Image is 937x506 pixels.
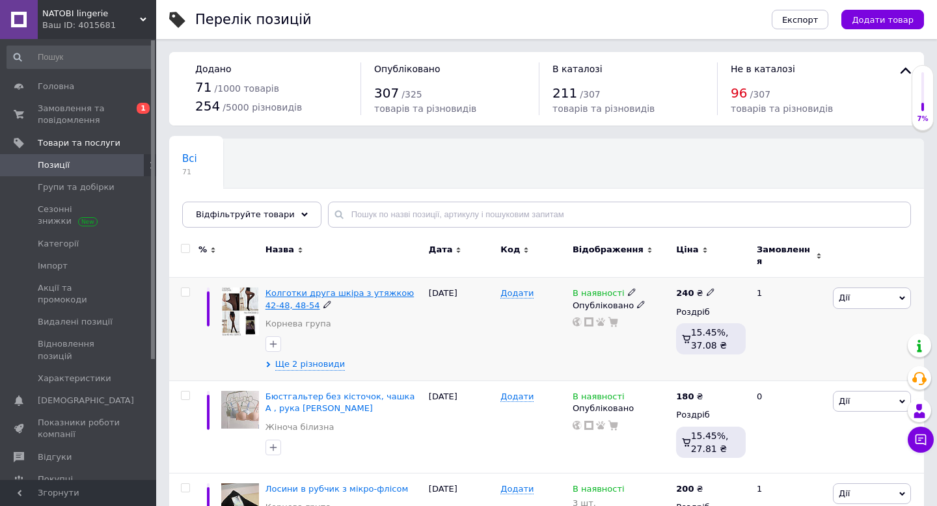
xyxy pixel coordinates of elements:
[265,392,415,413] a: Бюстгальтер без кісточок, чашка А , рука [PERSON_NAME]
[573,392,625,405] span: В наявності
[573,403,670,414] div: Опубліковано
[676,244,698,256] span: Ціна
[757,244,813,267] span: Замовлення
[38,338,120,362] span: Відновлення позицій
[182,153,197,165] span: Всі
[676,483,703,495] div: ₴
[750,89,770,100] span: / 307
[782,15,819,25] span: Експорт
[676,484,694,494] b: 200
[429,244,453,256] span: Дата
[676,287,714,299] div: ₴
[38,417,120,440] span: Показники роботи компанії
[573,288,625,302] span: В наявності
[908,427,934,453] button: Чат з покупцем
[749,381,830,473] div: 0
[42,20,156,31] div: Ваш ID: 4015681
[401,89,422,100] span: / 325
[182,167,197,177] span: 71
[195,64,231,74] span: Додано
[38,204,120,227] span: Сезонні знижки
[580,89,600,100] span: / 307
[265,318,331,330] a: Корнева група
[265,244,294,256] span: Назва
[38,282,120,306] span: Акції та промокоди
[841,10,924,29] button: Додати товар
[38,103,120,126] span: Замовлення та повідомлення
[676,391,703,403] div: ₴
[552,64,603,74] span: В каталозі
[500,288,534,299] span: Додати
[38,451,72,463] span: Відгуки
[38,473,73,485] span: Покупці
[676,409,746,421] div: Роздріб
[265,288,414,310] a: Колготки друга шкіра з утяжкою 42-48, 48-54
[731,64,795,74] span: Не в каталозі
[38,373,111,384] span: Характеристики
[839,293,850,302] span: Дії
[573,244,644,256] span: Відображення
[195,79,211,95] span: 71
[374,103,476,114] span: товарів та різновидів
[839,396,850,406] span: Дії
[426,278,498,381] div: [DATE]
[573,484,625,498] span: В наявності
[500,244,520,256] span: Код
[38,181,115,193] span: Групи та добірки
[552,103,655,114] span: товарів та різновидів
[676,306,746,318] div: Роздріб
[38,395,134,406] span: [DEMOGRAPHIC_DATA]
[265,421,334,433] a: Жіноча білизна
[38,159,70,171] span: Позиції
[676,392,694,401] b: 180
[731,103,833,114] span: товарів та різновидів
[374,64,441,74] span: Опубліковано
[265,484,408,494] a: Лосини в рубчик з мікро-флісом
[38,137,120,149] span: Товари та послуги
[328,202,911,228] input: Пошук по назві позиції, артикулу і пошуковим запитам
[223,102,302,113] span: / 5000 різновидів
[38,238,79,250] span: Категорії
[38,316,113,328] span: Видалені позиції
[195,98,220,114] span: 254
[500,392,534,402] span: Додати
[772,10,829,29] button: Експорт
[38,81,74,92] span: Головна
[137,103,150,114] span: 1
[573,300,670,312] div: Опубліковано
[426,381,498,473] div: [DATE]
[500,484,534,494] span: Додати
[749,278,830,381] div: 1
[275,358,346,371] span: Ще 2 різновиди
[731,85,747,101] span: 96
[195,13,312,27] div: Перелік позицій
[691,431,729,454] span: 15.45%, 27.81 ₴
[221,391,259,429] img: Бюстгальтер без косточек, чашка А, рука Python
[912,114,933,124] div: 7%
[7,46,154,69] input: Пошук
[676,288,694,298] b: 240
[552,85,577,101] span: 211
[221,287,259,336] img: Колготки друга шкіра з утяжкою 42-48, 48-54
[215,83,279,94] span: / 1000 товарів
[839,488,850,498] span: Дії
[198,244,207,256] span: %
[38,260,68,272] span: Імпорт
[374,85,399,101] span: 307
[852,15,914,25] span: Додати товар
[196,209,295,219] span: Відфільтруйте товари
[42,8,140,20] span: NATOBI lingerie
[691,327,729,351] span: 15.45%, 37.08 ₴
